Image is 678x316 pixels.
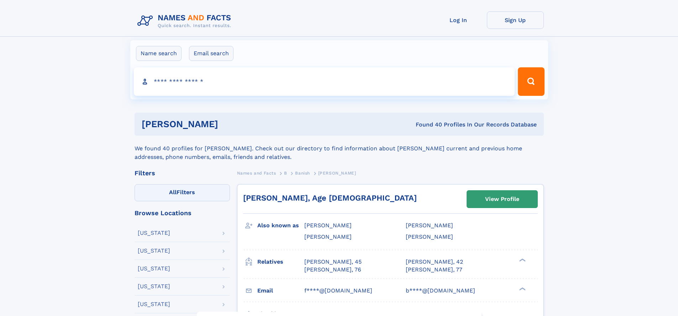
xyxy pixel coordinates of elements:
[138,248,170,254] div: [US_STATE]
[406,258,463,266] a: [PERSON_NAME], 42
[142,120,317,129] h1: [PERSON_NAME]
[284,169,287,177] a: B
[430,11,487,29] a: Log In
[517,286,526,291] div: ❯
[135,11,237,31] img: Logo Names and Facts
[138,301,170,307] div: [US_STATE]
[295,169,310,177] a: Banish
[304,233,352,240] span: [PERSON_NAME]
[467,191,537,208] a: View Profile
[318,171,356,176] span: [PERSON_NAME]
[406,222,453,229] span: [PERSON_NAME]
[406,233,453,240] span: [PERSON_NAME]
[304,222,352,229] span: [PERSON_NAME]
[257,285,304,297] h3: Email
[243,193,417,202] a: [PERSON_NAME], Age [DEMOGRAPHIC_DATA]
[304,258,362,266] a: [PERSON_NAME], 45
[135,184,230,201] label: Filters
[169,189,177,196] span: All
[487,11,544,29] a: Sign Up
[135,210,230,216] div: Browse Locations
[284,171,287,176] span: B
[189,46,233,61] label: Email search
[257,219,304,232] h3: Also known as
[485,191,519,207] div: View Profile
[304,266,361,274] a: [PERSON_NAME], 76
[518,67,544,96] button: Search Button
[406,266,462,274] a: [PERSON_NAME], 77
[135,170,230,176] div: Filters
[138,284,170,289] div: [US_STATE]
[295,171,310,176] span: Banish
[237,169,276,177] a: Names and Facts
[135,136,544,161] div: We found 40 profiles for [PERSON_NAME]. Check out our directory to find information about [PERSON...
[138,230,170,236] div: [US_STATE]
[317,121,537,129] div: Found 40 Profiles In Our Records Database
[134,67,515,96] input: search input
[138,266,170,271] div: [US_STATE]
[257,256,304,268] h3: Relatives
[136,46,182,61] label: Name search
[517,258,526,262] div: ❯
